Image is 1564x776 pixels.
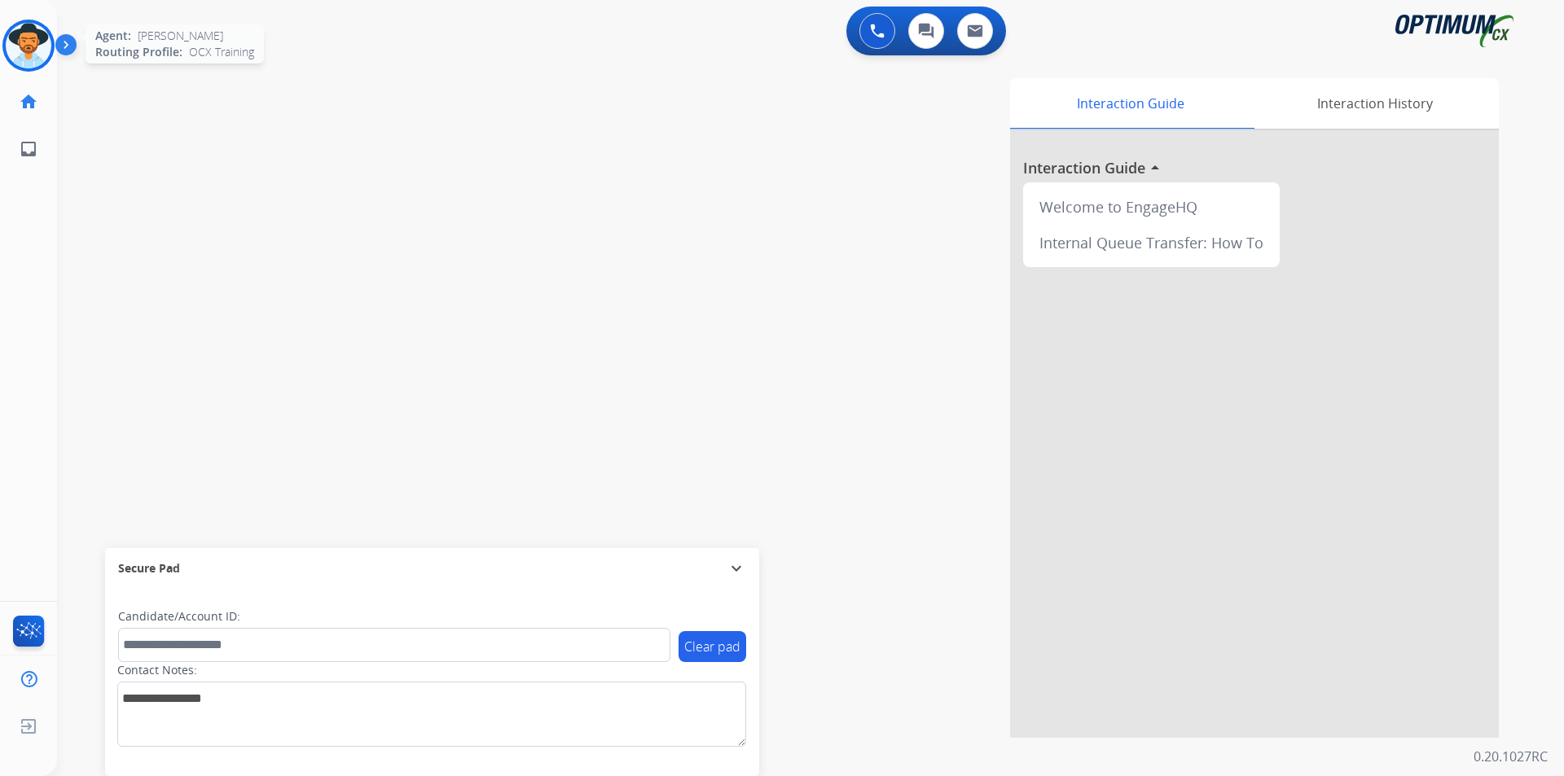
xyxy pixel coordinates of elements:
[1250,78,1499,129] div: Interaction History
[95,28,131,44] span: Agent:
[117,662,197,678] label: Contact Notes:
[189,44,254,60] span: OCX Training
[727,559,746,578] mat-icon: expand_more
[95,44,182,60] span: Routing Profile:
[19,92,38,112] mat-icon: home
[1010,78,1250,129] div: Interaction Guide
[679,631,746,662] button: Clear pad
[118,608,240,625] label: Candidate/Account ID:
[19,139,38,159] mat-icon: inbox
[1030,189,1273,225] div: Welcome to EngageHQ
[138,28,223,44] span: [PERSON_NAME]
[1474,747,1548,766] p: 0.20.1027RC
[118,560,180,577] span: Secure Pad
[6,23,51,68] img: avatar
[1030,225,1273,261] div: Internal Queue Transfer: How To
